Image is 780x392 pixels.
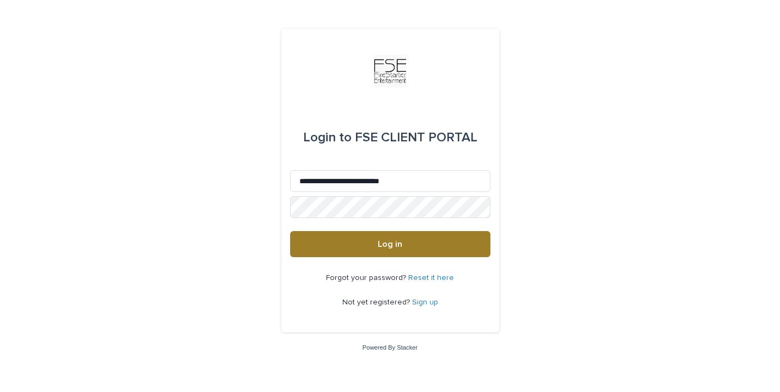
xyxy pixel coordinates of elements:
a: Powered By Stacker [363,344,417,351]
button: Log in [290,231,490,257]
img: Km9EesSdRbS9ajqhBzyo [374,55,407,88]
div: FSE CLIENT PORTAL [303,122,477,153]
a: Reset it here [408,274,454,282]
a: Sign up [412,298,438,306]
span: Login to [303,131,352,144]
span: Forgot your password? [326,274,408,282]
span: Not yet registered? [342,298,412,306]
span: Log in [378,240,402,248]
